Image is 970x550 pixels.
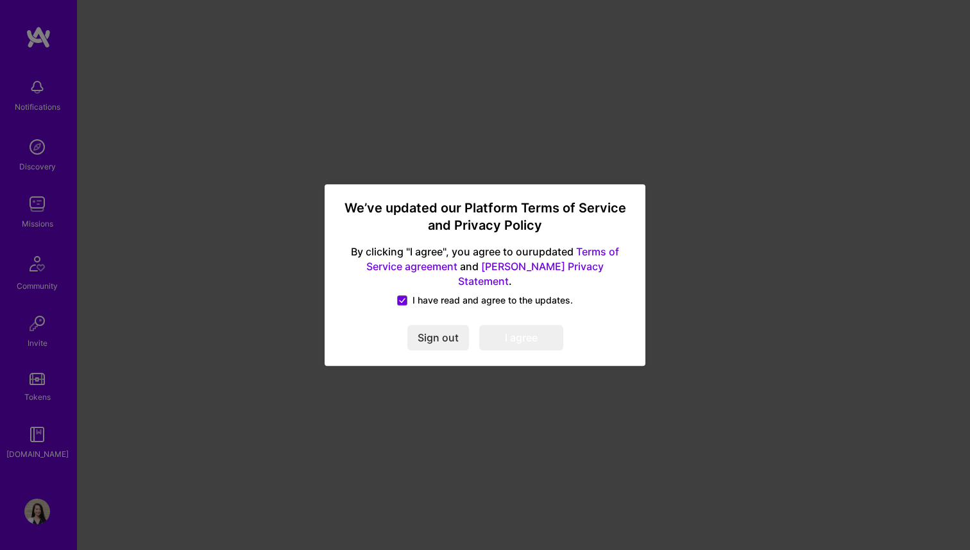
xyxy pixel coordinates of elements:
h3: We’ve updated our Platform Terms of Service and Privacy Policy [340,200,630,235]
button: Sign out [407,325,469,350]
button: I agree [479,325,563,350]
a: [PERSON_NAME] Privacy Statement [458,260,604,288]
span: By clicking "I agree", you agree to our updated and . [340,245,630,289]
span: I have read and agree to the updates. [413,294,573,307]
a: Terms of Service agreement [366,246,619,273]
